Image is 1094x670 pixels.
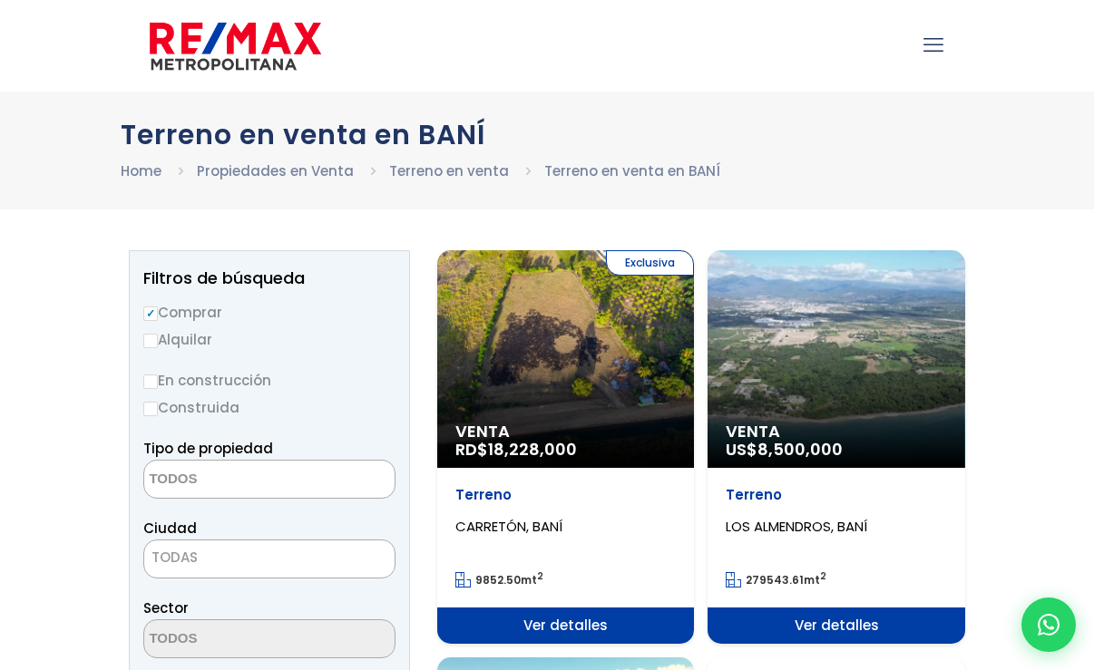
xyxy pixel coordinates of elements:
span: 8,500,000 [757,438,843,461]
img: remax-metropolitana-logo [150,19,321,73]
a: mobile menu [918,30,949,61]
li: Terreno en venta en BANÍ [544,160,720,182]
input: Comprar [143,306,158,321]
span: LOS ALMENDROS, BANÍ [726,517,867,536]
h1: Terreno en venta en BANÍ [121,119,973,151]
span: mt [726,572,826,587]
span: 279543.61 [746,572,804,587]
label: En construcción [143,369,396,392]
input: Alquilar [143,334,158,348]
textarea: Search [144,461,320,500]
p: Terreno [455,486,676,504]
input: En construcción [143,374,158,389]
a: Home [121,161,161,180]
sup: 2 [820,569,826,583]
span: Sector [143,598,189,617]
span: TODAS [151,548,198,567]
a: Exclusiva Venta RD$18,228,000 Terreno CARRETÓN, BANÍ 9852.50mt2 Ver detalles [437,250,694,644]
span: Ver detalles [437,607,694,644]
span: TODAS [143,539,396,578]
span: Exclusiva [606,250,694,276]
a: Terreno en venta [389,161,509,180]
span: Venta [726,422,946,441]
span: CARRETÓN, BANÍ [455,517,562,536]
a: Venta US$8,500,000 Terreno LOS ALMENDROS, BANÍ 279543.61mt2 Ver detalles [708,250,964,644]
label: Construida [143,396,396,419]
span: 9852.50 [475,572,521,587]
span: 18,228,000 [488,438,577,461]
span: Ciudad [143,519,197,538]
textarea: Search [144,620,320,659]
span: RD$ [455,438,577,461]
span: Ver detalles [708,607,964,644]
label: Alquilar [143,328,396,351]
span: mt [455,572,543,587]
span: TODAS [144,545,395,570]
a: Propiedades en Venta [197,161,354,180]
span: Venta [455,422,676,441]
span: Tipo de propiedad [143,439,273,458]
h2: Filtros de búsqueda [143,269,396,287]
input: Construida [143,402,158,416]
span: US$ [726,438,843,461]
p: Terreno [726,486,946,504]
sup: 2 [537,569,543,583]
label: Comprar [143,301,396,324]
